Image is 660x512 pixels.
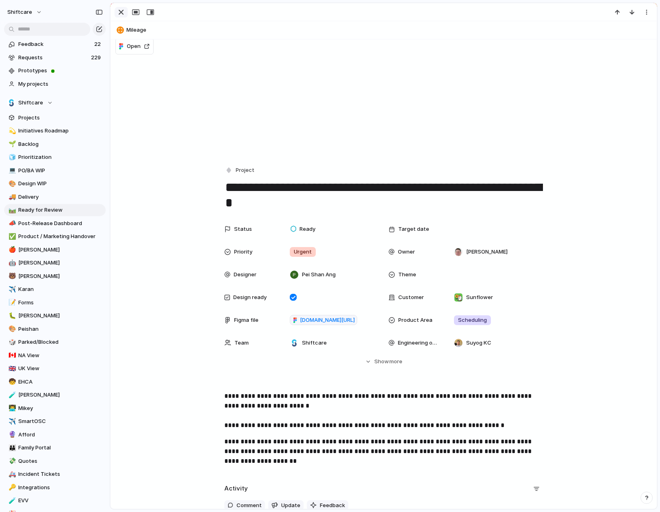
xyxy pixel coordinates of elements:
[9,219,14,228] div: 📣
[7,285,15,293] button: ✈️
[4,283,106,295] div: ✈️Karan
[300,225,315,233] span: Ready
[4,125,106,137] a: 💫Initiatives Roadmap
[398,248,415,256] span: Owner
[7,497,15,505] button: 🧪
[7,180,15,188] button: 🎨
[18,417,103,425] span: SmartOSC
[9,298,14,307] div: 📝
[4,310,106,322] div: 🐛[PERSON_NAME]
[18,193,103,201] span: Delivery
[389,358,402,366] span: more
[18,285,103,293] span: Karan
[374,358,389,366] span: Show
[224,165,257,176] button: Project
[18,67,103,75] span: Prototypes
[4,52,106,64] a: Requests229
[18,114,103,122] span: Projects
[7,193,15,201] button: 🚚
[4,495,106,507] div: 🧪EVV
[4,389,106,401] div: 🧪[PERSON_NAME]
[224,354,543,369] button: Showmore
[234,271,256,279] span: Designer
[7,272,15,280] button: 🐻
[4,191,106,203] a: 🚚Delivery
[18,127,103,135] span: Initiatives Roadmap
[4,165,106,177] a: 💻PO/BA WIP
[4,376,106,388] a: 🧒EHCA
[234,316,258,324] span: Figma file
[4,244,106,256] div: 🍎[PERSON_NAME]
[398,225,429,233] span: Target date
[7,259,15,267] button: 🤖
[224,484,248,493] h2: Activity
[233,293,267,302] span: Design ready
[4,362,106,375] a: 🇬🇧UK View
[4,78,106,90] a: My projects
[7,378,15,386] button: 🧒
[18,470,103,478] span: Incident Tickets
[307,500,348,511] button: Feedback
[268,500,304,511] button: Update
[7,404,15,412] button: 👨‍💻
[9,179,14,189] div: 🎨
[9,324,14,334] div: 🎨
[234,248,252,256] span: Priority
[7,351,15,360] button: 🇨🇦
[18,140,103,148] span: Backlog
[7,484,15,492] button: 🔑
[18,351,103,360] span: NA View
[4,38,106,50] a: Feedback22
[114,24,653,37] button: Mileage
[18,259,103,267] span: [PERSON_NAME]
[290,315,357,325] a: [DOMAIN_NAME][URL]
[4,151,106,163] a: 🧊Prioritization
[398,293,424,302] span: Customer
[4,270,106,282] div: 🐻[PERSON_NAME]
[4,336,106,348] a: 🎲Parked/Blocked
[115,38,154,54] button: Open
[126,26,653,34] span: Mileage
[7,140,15,148] button: 🌱
[7,444,15,452] button: 👪
[9,126,14,136] div: 💫
[18,80,103,88] span: My projects
[9,391,14,400] div: 🧪
[466,293,493,302] span: Sunflower
[4,323,106,335] div: 🎨Peishan
[9,364,14,373] div: 🇬🇧
[18,99,43,107] span: Shiftcare
[18,180,103,188] span: Design WIP
[7,246,15,254] button: 🍎
[4,204,106,216] a: 🛤️Ready for Review
[7,457,15,465] button: 💸
[4,257,106,269] a: 🤖[PERSON_NAME]
[4,415,106,427] a: ✈️SmartOSC
[18,364,103,373] span: UK View
[18,167,103,175] span: PO/BA WIP
[466,339,491,347] span: Suyog KC
[9,232,14,241] div: ✅
[18,232,103,241] span: Product / Marketing Handover
[9,311,14,321] div: 🐛
[237,501,262,510] span: Comment
[9,271,14,281] div: 🐻
[18,444,103,452] span: Family Portal
[7,206,15,214] button: 🛤️
[9,166,14,175] div: 💻
[4,97,106,109] button: Shiftcare
[7,232,15,241] button: ✅
[4,402,106,414] div: 👨‍💻Mikey
[4,429,106,441] div: 🔮Afford
[236,166,254,174] span: Project
[9,483,14,492] div: 🔑
[4,138,106,150] div: 🌱Backlog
